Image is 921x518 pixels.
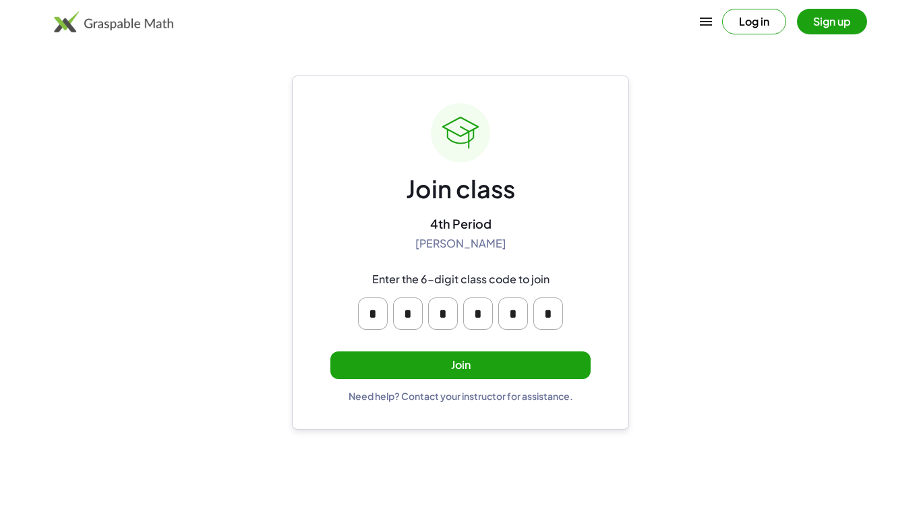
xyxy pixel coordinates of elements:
div: Join class [406,173,515,205]
input: Please enter OTP character 1 [358,297,388,330]
input: Please enter OTP character 2 [393,297,423,330]
input: Please enter OTP character 3 [428,297,458,330]
input: Please enter OTP character 5 [498,297,528,330]
input: Please enter OTP character 6 [533,297,563,330]
div: [PERSON_NAME] [415,237,506,251]
div: Enter the 6-digit class code to join [372,272,549,287]
button: Sign up [797,9,867,34]
button: Join [330,351,591,379]
div: 4th Period [430,216,492,231]
button: Log in [722,9,786,34]
input: Please enter OTP character 4 [463,297,493,330]
div: Need help? Contact your instructor for assistance. [349,390,573,402]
